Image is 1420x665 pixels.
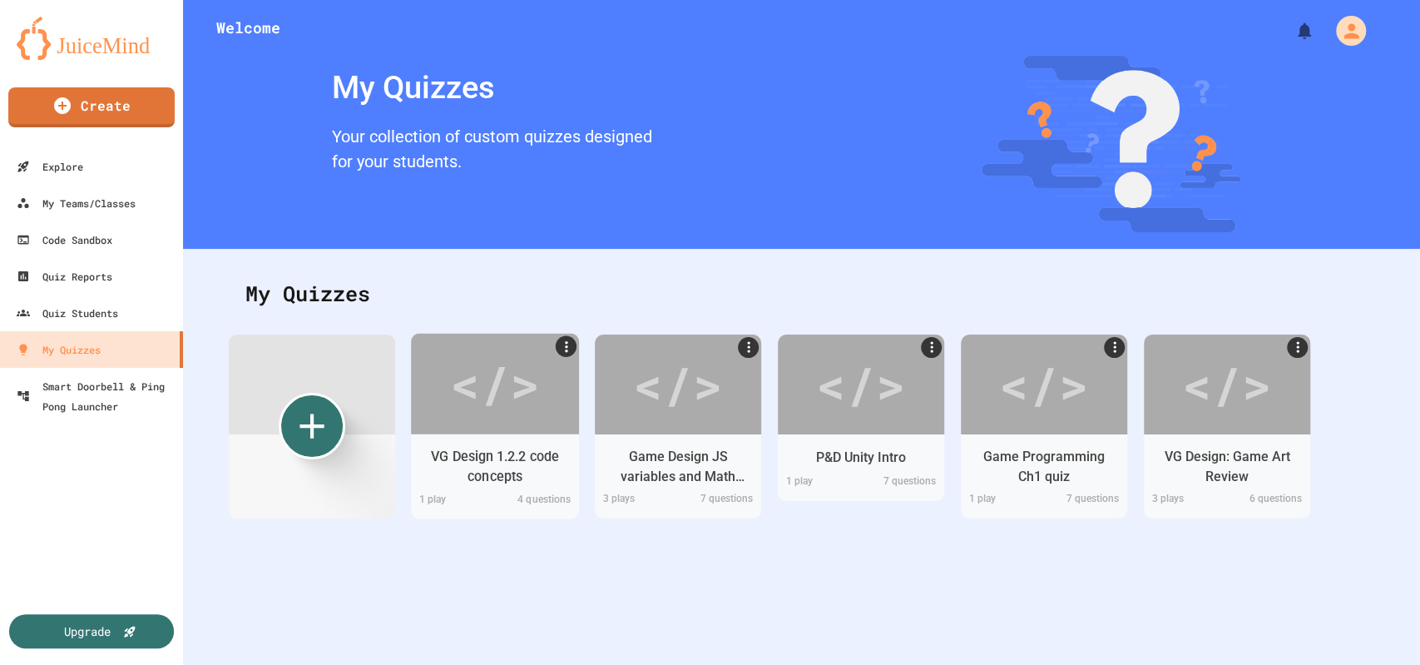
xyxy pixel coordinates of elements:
div: My Quizzes [229,261,1374,326]
div: </> [449,345,540,421]
div: Explore [17,156,83,176]
div: 7 questions [678,491,761,510]
div: VG Design 1.2.2 code concepts [423,446,567,486]
div: Game Programming Ch1 quiz [973,447,1115,487]
div: Quiz Reports [17,266,112,286]
div: 4 questions [495,491,579,510]
div: 7 questions [861,474,944,493]
div: Smart Doorbell & Ping Pong Launcher [17,376,176,416]
a: More [738,337,759,358]
div: Game Design JS variables and Math intro [607,447,749,487]
div: P&D Unity Intro [816,448,906,468]
div: 1 play [411,491,495,510]
div: My Notifications [1264,17,1319,45]
a: More [1104,337,1125,358]
div: Create new [279,393,345,459]
img: banner-image-my-quizzes.png [982,56,1240,232]
div: 1 play [778,474,861,493]
div: Quiz Students [17,303,118,323]
div: 1 play [961,491,1044,510]
img: logo-orange.svg [17,17,166,60]
div: </> [633,347,723,422]
div: </> [999,347,1089,422]
div: My Teams/Classes [17,193,136,213]
div: 6 questions [1227,491,1310,510]
div: Code Sandbox [17,230,112,250]
a: More [1287,337,1308,358]
div: 3 play s [1144,491,1227,510]
a: More [921,337,942,358]
div: </> [816,347,906,422]
div: VG Design: Game Art Review [1156,447,1298,487]
div: 3 play s [595,491,678,510]
div: My Quizzes [17,340,101,360]
div: My Quizzes [324,56,661,120]
a: More [556,335,576,356]
div: 7 questions [1044,491,1127,510]
a: Create [8,87,175,127]
div: Upgrade [64,623,111,640]
div: My Account [1319,12,1370,50]
div: </> [1182,347,1272,422]
div: Your collection of custom quizzes designed for your students. [324,120,661,182]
